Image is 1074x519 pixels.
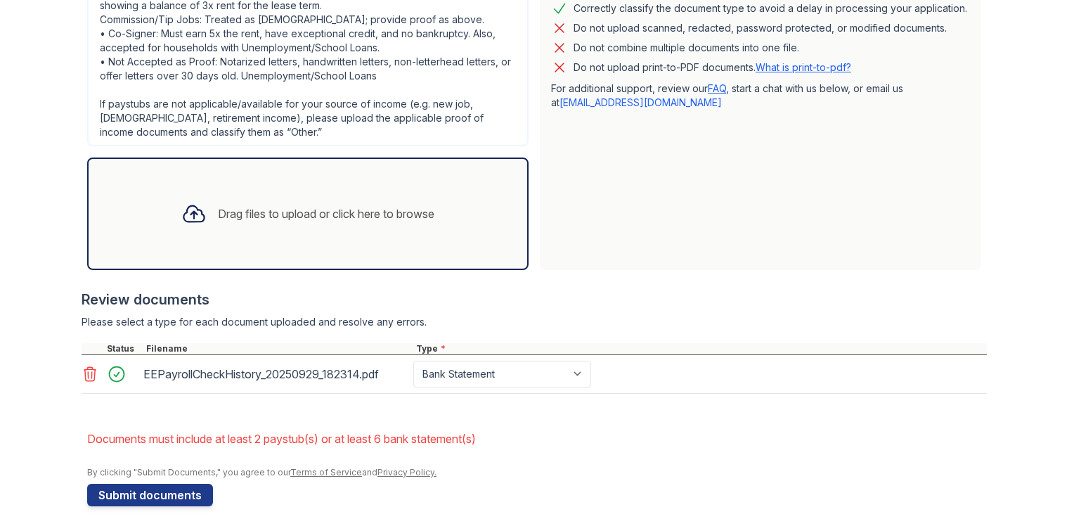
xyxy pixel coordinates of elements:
[559,96,722,108] a: [EMAIL_ADDRESS][DOMAIN_NAME]
[413,343,987,354] div: Type
[104,343,143,354] div: Status
[87,484,213,506] button: Submit documents
[87,425,987,453] li: Documents must include at least 2 paystub(s) or at least 6 bank statement(s)
[574,39,799,56] div: Do not combine multiple documents into one file.
[143,343,413,354] div: Filename
[756,61,851,73] a: What is print-to-pdf?
[574,60,851,75] p: Do not upload print-to-PDF documents.
[218,205,434,222] div: Drag files to upload or click here to browse
[377,467,436,478] a: Privacy Policy.
[87,467,987,478] div: By clicking "Submit Documents," you agree to our and
[574,20,947,37] div: Do not upload scanned, redacted, password protected, or modified documents.
[708,82,726,94] a: FAQ
[551,82,970,110] p: For additional support, review our , start a chat with us below, or email us at
[82,315,987,329] div: Please select a type for each document uploaded and resolve any errors.
[290,467,362,478] a: Terms of Service
[143,363,408,385] div: EEPayrollCheckHistory_20250929_182314.pdf
[82,290,987,309] div: Review documents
